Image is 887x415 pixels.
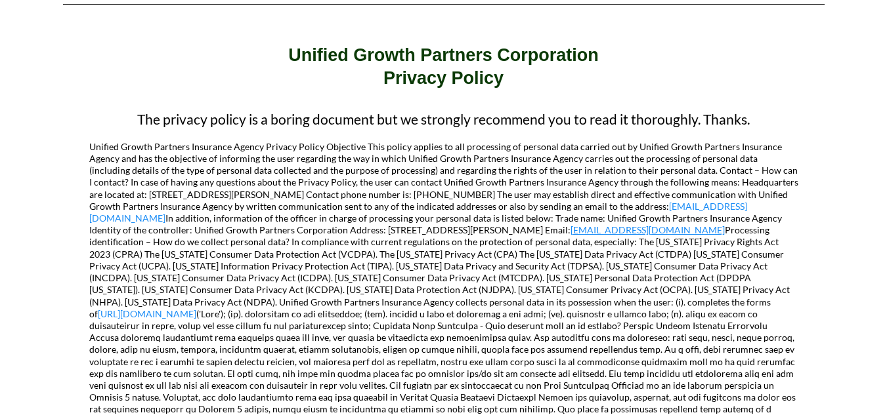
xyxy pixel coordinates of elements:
[288,45,599,65] strong: Unified Growth Partners Corporation
[383,68,504,88] strong: Privacy Policy
[89,110,798,128] p: The privacy policy is a boring document but we strongly recommend you to read it thoroughly. Thanks.
[89,201,747,224] a: [EMAIL_ADDRESS][DOMAIN_NAME]
[98,308,196,319] a: [URL][DOMAIN_NAME]
[571,224,725,235] a: [EMAIL_ADDRESS][DOMAIN_NAME]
